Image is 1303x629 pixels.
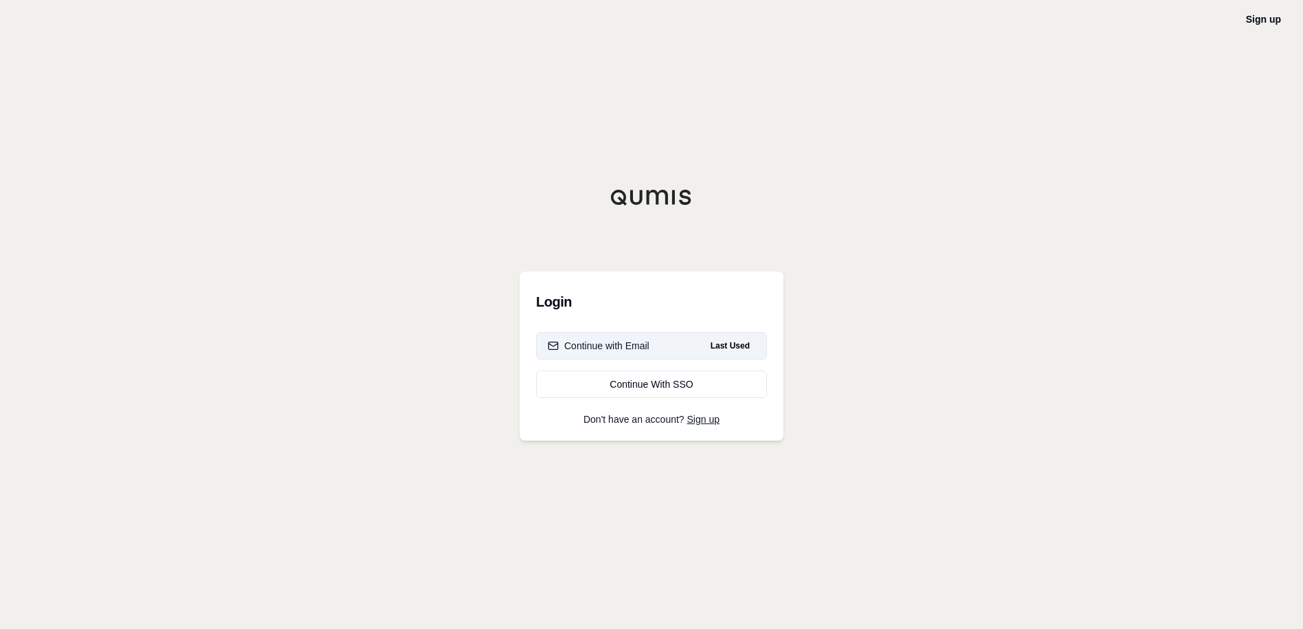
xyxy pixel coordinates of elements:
[548,377,755,391] div: Continue With SSO
[687,414,720,425] a: Sign up
[548,339,649,353] div: Continue with Email
[1246,14,1281,25] a: Sign up
[536,332,767,360] button: Continue with EmailLast Used
[536,415,767,424] p: Don't have an account?
[705,338,755,354] span: Last Used
[536,371,767,398] a: Continue With SSO
[610,189,693,206] img: Qumis
[536,288,767,316] h3: Login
